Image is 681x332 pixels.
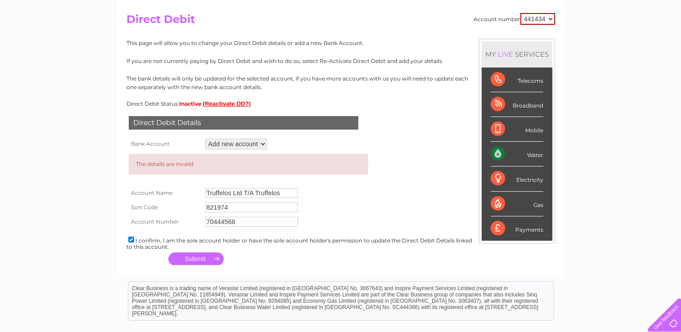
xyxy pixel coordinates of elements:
[129,116,358,130] div: Direct Debit Details
[24,23,70,51] img: logo.png
[179,100,202,107] span: Inactive
[126,13,555,30] h2: Direct Debit
[491,142,543,166] div: Water
[203,100,251,107] button: (Reactivate DD?)
[126,200,203,215] th: Sort Code
[482,41,552,67] div: MY SERVICES
[523,38,540,45] a: Water
[621,38,643,45] a: Contact
[128,5,554,44] div: Clear Business is a trading name of Verastar Limited (registered in [GEOGRAPHIC_DATA] No. 3667643...
[651,38,672,45] a: Log out
[126,186,203,200] th: Account Name
[491,117,543,142] div: Mobile
[491,166,543,191] div: Electricity
[126,235,555,250] div: I confirm, I am the sole account holder or have the sole account holder's permission to update th...
[603,38,616,45] a: Blog
[491,216,543,241] div: Payments
[126,100,555,107] div: Direct Debit Status:
[126,215,203,229] th: Account Number
[491,92,543,117] div: Broadband
[474,13,555,25] div: Account number
[570,38,597,45] a: Telecoms
[545,38,565,45] a: Energy
[491,67,543,92] div: Telecoms
[511,4,573,16] a: 0333 014 3131
[129,154,368,175] div: The details are invalid
[491,192,543,216] div: Gas
[496,50,515,58] div: LIVE
[126,57,555,65] p: If you are not currently paying by Direct Debit and wish to do so, select Re-Activate Direct Debi...
[126,136,203,152] th: Bank Account
[126,74,555,91] p: The bank details will only be updated for the selected account, if you have more accounts with us...
[126,39,555,47] p: This page will allow you to change your Direct Debit details or add a new Bank Account.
